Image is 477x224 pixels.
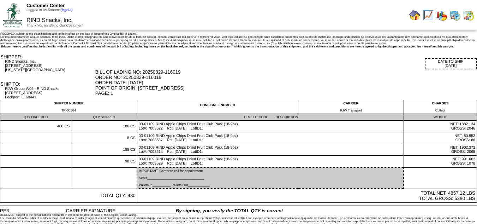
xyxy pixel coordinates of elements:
[409,10,421,21] img: home.gif
[137,189,477,203] td: TOTAL NET: 4857.12 LBS TOTAL GROSS: 5280 LBS
[137,114,404,121] td: ITEM/LOT CODE DESCRIPTION
[0,54,95,59] div: SHIPPER:
[300,109,402,112] div: RJW Transport
[176,208,283,213] span: By signing, you verify the TOTAL QTY is correct
[26,8,73,12] span: Logged in as Sadams
[0,45,477,48] div: Shipper hereby certifies that he is familiar with all the terms and conditions of the said bill o...
[71,144,137,156] td: 188 CS
[137,100,298,114] td: CONSIGNEE NUMBER
[0,114,71,121] td: QTY ORDERED
[5,87,94,99] div: RJW Group W05 - RIND Snacks [STREET_ADDRESS] Lockport IL, 60441
[436,10,447,21] img: graph.gif
[3,3,22,27] img: ZoRoCo_Logo(Green%26Foil)%20jpg.webp
[137,156,404,168] td: 03-01109 RIND Apple Chips Dried Fruit Club Pack (18-9oz) Lot#: 7003529 Rct: [DATE] LotID1:
[404,144,477,156] td: NET: 1902.372 GROSS: 2068
[61,8,73,12] a: (logout)
[449,10,461,21] img: calendarprod.gif
[404,100,477,114] td: CHARGES
[0,100,137,114] td: SHIPPER NUMBER
[71,132,137,144] td: 8 CS
[71,114,137,121] td: QTY SHIPPED
[404,132,477,144] td: NET: 80.952 GROSS: 88
[137,167,404,189] td: IMPORTANT: Carrier to call for appointment Seal#_______________________________ Pallets In_______...
[404,121,477,132] td: NET: 1882.134 GROSS: 2046
[404,114,477,121] td: WEIGHT
[137,121,404,132] td: 03-01109 RIND Apple Chips Dried Fruit Club Pack (18-9oz) Lot#: 7003522 Rct: [DATE] LotID1:
[405,109,475,112] div: Collect
[26,24,83,28] span: Thank You for Being Our Customer!
[463,10,474,21] img: calendarinout.gif
[425,58,477,69] div: DATE TO SHIP [DATE]
[95,69,477,96] div: BILL OF LADING NO: 20250829-116019 ORDER NO: 20250829-116019 ORDER DATE: [DATE] POINT OF ORIGIN: ...
[0,189,137,203] td: TOTAL QTY: 480
[71,156,137,168] td: 98 CS
[137,144,404,156] td: 03-01109 RIND Apple Chips Dried Fruit Club Pack (18-9oz) Lot#: 7003514 Rct: [DATE] LotID1:
[0,81,95,87] div: SHIP TO:
[404,156,477,168] td: NET: 991.662 GROSS: 1078
[0,121,71,132] td: 480 CS
[5,59,94,72] div: RIND Snacks, Inc. [STREET_ADDRESS] [US_STATE][GEOGRAPHIC_DATA]
[298,100,404,114] td: CARRIER
[26,17,73,23] span: RIND Snacks, Inc.
[423,10,434,21] img: line_graph.gif
[2,109,136,112] div: TR-00864
[137,132,404,144] td: 03-01109 RIND Apple Chips Dried Fruit Club Pack (18-9oz) Lot#: 7003537 Rct: [DATE] LotID1:
[26,3,65,8] span: Customer Center
[71,121,137,132] td: 186 CS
